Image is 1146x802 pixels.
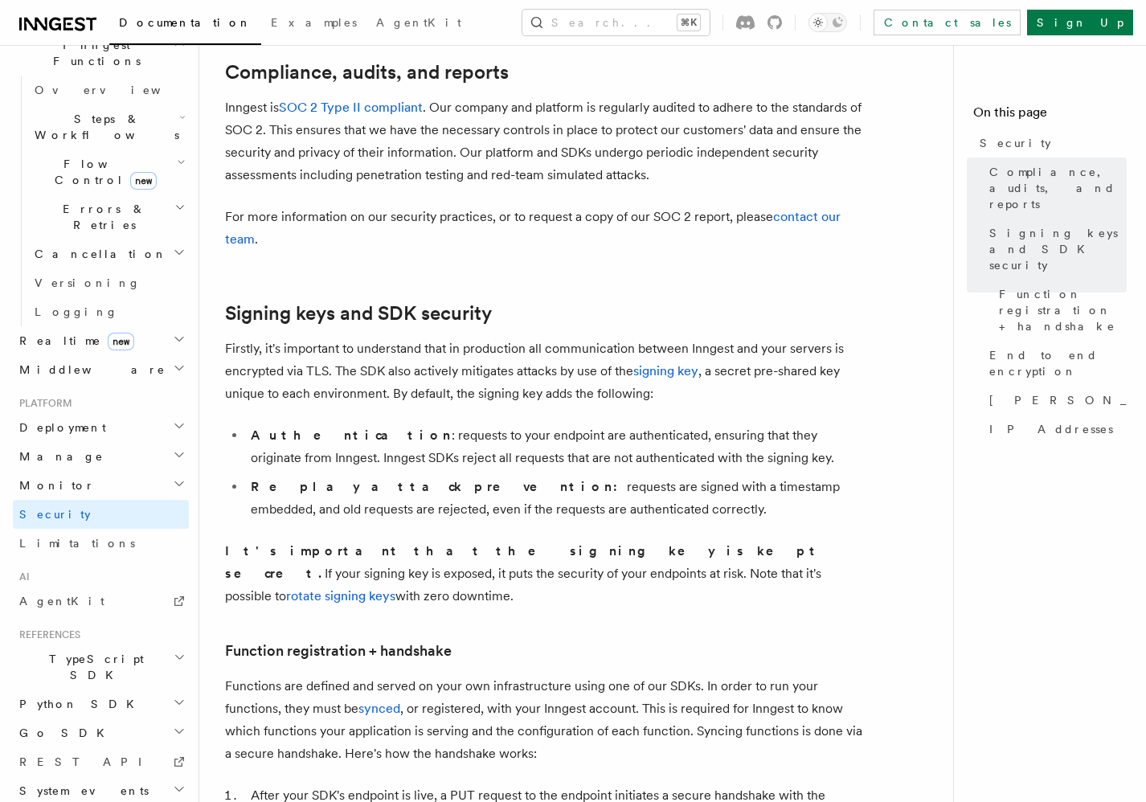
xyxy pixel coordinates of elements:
a: REST API [13,747,189,776]
button: Middleware [13,355,189,384]
span: Inngest Functions [13,37,174,69]
a: Sign Up [1027,10,1133,35]
p: Functions are defined and served on your own infrastructure using one of our SDKs. In order to ru... [225,675,868,765]
button: Python SDK [13,689,189,718]
span: Cancellation [28,246,167,262]
span: Middleware [13,362,166,378]
span: AI [13,571,30,583]
span: Overview [35,84,200,96]
li: : requests to your endpoint are authenticated, ensuring that they originate from Inngest. Inngest... [246,424,868,469]
span: System events [13,783,149,799]
a: Security [13,500,189,529]
span: References [13,628,80,641]
a: AgentKit [13,587,189,616]
span: Flow Control [28,156,177,188]
a: SOC 2 Type II compliant [279,100,423,115]
a: Security [973,129,1127,158]
p: Firstly, it's important to understand that in production all communication between Inngest and yo... [225,338,868,405]
span: Limitations [19,537,135,550]
a: Signing keys and SDK security [983,219,1127,280]
a: Compliance, audits, and reports [225,61,509,84]
span: Platform [13,397,72,410]
a: Documentation [109,5,261,45]
a: End to end encryption [983,341,1127,386]
button: Search...⌘K [522,10,710,35]
strong: It's important that the signing key is kept secret. [225,543,821,581]
button: Steps & Workflows [28,104,189,149]
span: Documentation [119,16,252,29]
span: Monitor [13,477,95,493]
a: Logging [28,297,189,326]
strong: Authentication [251,428,452,443]
span: Logging [35,305,118,318]
span: Realtime [13,333,134,349]
a: Function registration + handshake [225,640,452,662]
button: Errors & Retries [28,194,189,239]
button: Cancellation [28,239,189,268]
span: End to end encryption [989,347,1127,379]
span: IP Addresses [989,421,1113,437]
h4: On this page [973,103,1127,129]
span: Examples [271,16,357,29]
a: Examples [261,5,366,43]
span: Go SDK [13,725,114,741]
button: Flow Controlnew [28,149,189,194]
span: Security [980,135,1051,151]
button: Inngest Functions [13,31,189,76]
span: new [130,172,157,190]
span: Python SDK [13,696,144,712]
span: Steps & Workflows [28,111,179,143]
a: Signing keys and SDK security [225,302,492,325]
li: requests are signed with a timestamp embedded, and old requests are rejected, even if the request... [246,476,868,521]
button: Go SDK [13,718,189,747]
a: Compliance, audits, and reports [983,158,1127,219]
span: AgentKit [19,595,104,608]
span: Manage [13,448,104,464]
button: Realtimenew [13,326,189,355]
button: TypeScript SDK [13,644,189,689]
a: Versioning [28,268,189,297]
a: rotate signing keys [286,588,395,604]
a: Function registration + handshake [993,280,1127,341]
a: Overview [28,76,189,104]
span: Errors & Retries [28,201,174,233]
span: Signing keys and SDK security [989,225,1127,273]
a: signing key [633,363,698,378]
p: For more information on our security practices, or to request a copy of our SOC 2 report, please . [225,206,868,251]
span: Security [19,508,91,521]
a: Limitations [13,529,189,558]
span: Versioning [35,276,141,289]
button: Manage [13,442,189,471]
p: If your signing key is exposed, it puts the security of your endpoints at risk. Note that it's po... [225,540,868,608]
a: [PERSON_NAME] [983,386,1127,415]
a: AgentKit [366,5,471,43]
strong: Replay attack prevention: [251,479,627,494]
kbd: ⌘K [677,14,700,31]
span: Function registration + handshake [999,286,1127,334]
span: TypeScript SDK [13,651,174,683]
a: IP Addresses [983,415,1127,444]
div: Inngest Functions [13,76,189,326]
a: Contact sales [874,10,1021,35]
span: REST API [19,755,156,768]
a: synced [358,701,400,716]
span: Compliance, audits, and reports [989,164,1127,212]
button: Toggle dark mode [808,13,847,32]
button: Monitor [13,471,189,500]
span: Deployment [13,419,106,436]
p: Inngest is . Our company and platform is regularly audited to adhere to the standards of SOC 2. T... [225,96,868,186]
button: Deployment [13,413,189,442]
span: new [108,333,134,350]
span: AgentKit [376,16,461,29]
